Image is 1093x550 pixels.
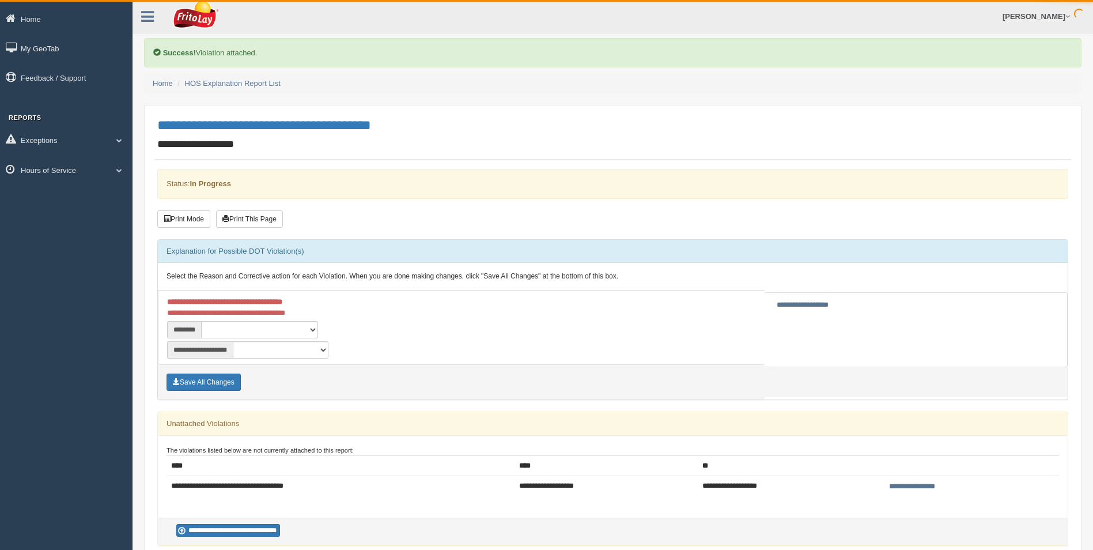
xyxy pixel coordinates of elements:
b: Success! [163,48,196,57]
button: Save [167,374,241,391]
button: Print This Page [216,210,283,228]
button: Print Mode [157,210,210,228]
a: Home [153,79,173,88]
div: Explanation for Possible DOT Violation(s) [158,240,1068,263]
strong: In Progress [190,179,231,188]
div: Violation attached. [144,38,1081,67]
a: HOS Explanation Report List [185,79,281,88]
div: Unattached Violations [158,412,1068,435]
div: Status: [157,169,1068,198]
div: Select the Reason and Corrective action for each Violation. When you are done making changes, cli... [158,263,1068,291]
small: The violations listed below are not currently attached to this report: [167,447,354,454]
